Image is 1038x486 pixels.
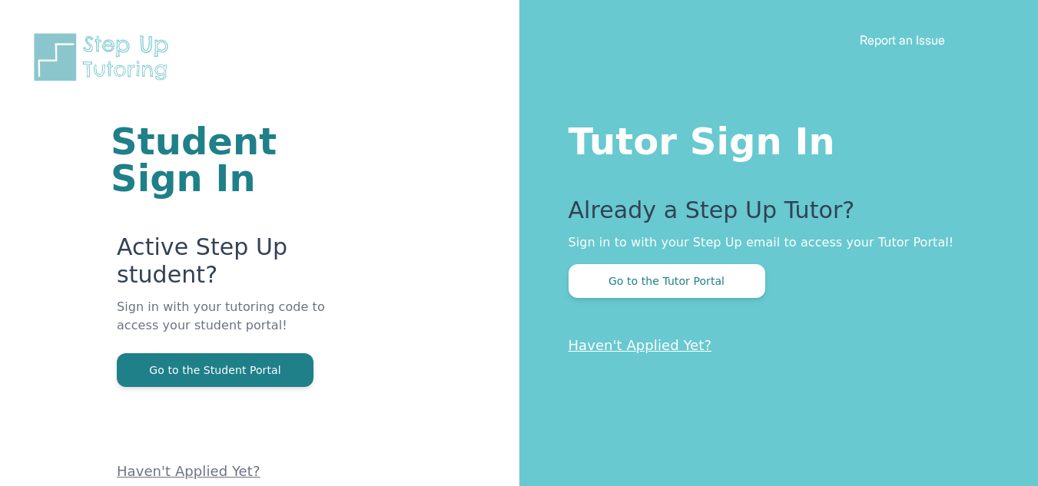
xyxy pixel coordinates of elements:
p: Active Step Up student? [117,233,335,298]
p: Sign in with your tutoring code to access your student portal! [117,298,335,353]
h1: Tutor Sign In [569,117,977,160]
button: Go to the Tutor Portal [569,264,765,298]
a: Haven't Applied Yet? [569,337,712,353]
a: Haven't Applied Yet? [117,463,260,479]
button: Go to the Student Portal [117,353,313,387]
a: Report an Issue [860,32,945,48]
p: Already a Step Up Tutor? [569,197,977,233]
img: Step Up Tutoring horizontal logo [31,31,178,84]
h1: Student Sign In [111,123,335,197]
a: Go to the Student Portal [117,362,313,377]
p: Sign in to with your Step Up email to access your Tutor Portal! [569,233,977,252]
a: Go to the Tutor Portal [569,273,765,288]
